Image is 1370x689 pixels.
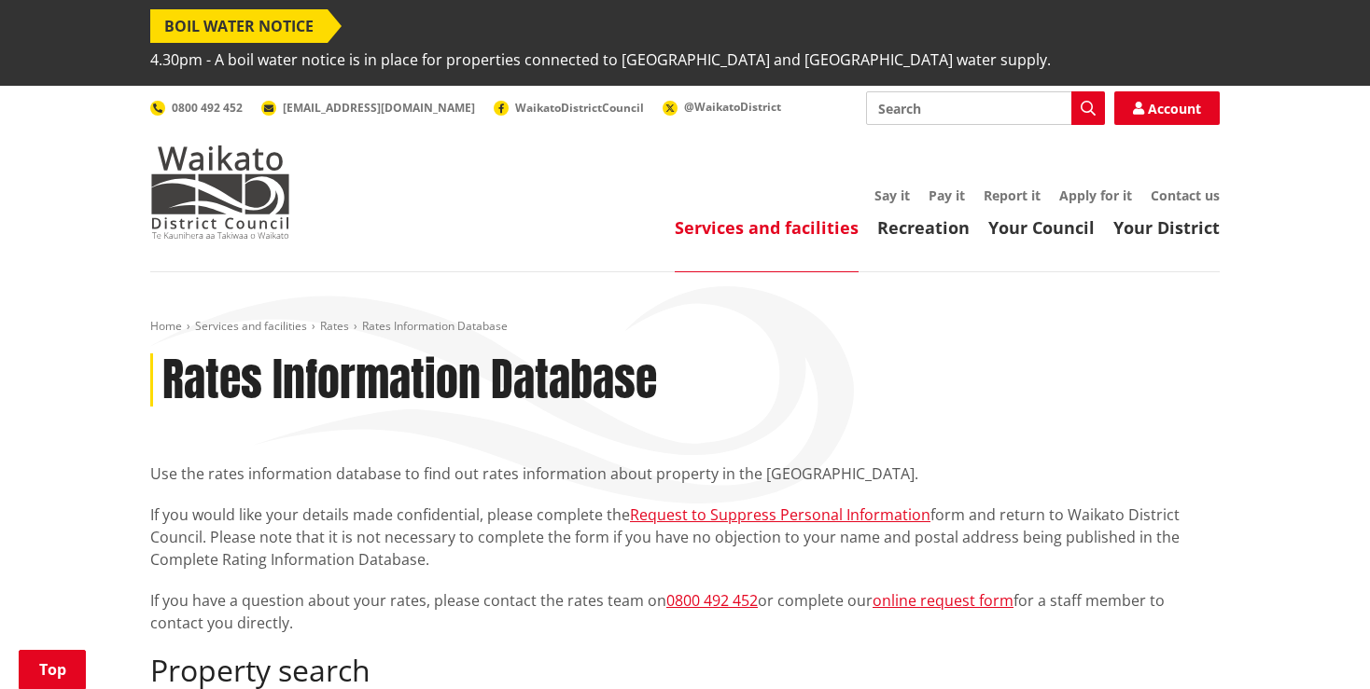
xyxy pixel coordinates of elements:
[684,99,781,115] span: @WaikatoDistrict
[984,186,1041,204] a: Report it
[150,318,182,334] a: Home
[877,216,970,239] a: Recreation
[515,100,644,116] span: WaikatoDistrictCouncil
[150,503,1220,571] p: If you would like your details made confidential, please complete the form and return to Waikato ...
[19,650,86,689] a: Top
[866,91,1105,125] input: Search input
[150,9,328,43] span: BOIL WATER NOTICE
[1113,216,1220,239] a: Your District
[630,504,930,525] a: Request to Suppress Personal Information
[150,100,243,116] a: 0800 492 452
[988,216,1095,239] a: Your Council
[1059,186,1132,204] a: Apply for it
[150,462,1220,485] p: Use the rates information database to find out rates information about property in the [GEOGRAPHI...
[150,43,1051,76] span: 4.30pm - A boil water notice is in place for properties connected to [GEOGRAPHIC_DATA] and [GEOGR...
[150,145,290,239] img: Waikato District Council - Te Kaunihera aa Takiwaa o Waikato
[675,216,859,239] a: Services and facilities
[929,186,965,204] a: Pay it
[666,590,758,611] a: 0800 492 452
[195,318,307,334] a: Services and facilities
[261,100,475,116] a: [EMAIL_ADDRESS][DOMAIN_NAME]
[320,318,349,334] a: Rates
[172,100,243,116] span: 0800 492 452
[283,100,475,116] span: [EMAIL_ADDRESS][DOMAIN_NAME]
[873,590,1014,611] a: online request form
[362,318,508,334] span: Rates Information Database
[162,353,657,407] h1: Rates Information Database
[494,100,644,116] a: WaikatoDistrictCouncil
[150,589,1220,634] p: If you have a question about your rates, please contact the rates team on or complete our for a s...
[1151,186,1220,204] a: Contact us
[150,319,1220,335] nav: breadcrumb
[150,653,1220,688] h2: Property search
[1114,91,1220,125] a: Account
[874,186,910,204] a: Say it
[663,99,781,115] a: @WaikatoDistrict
